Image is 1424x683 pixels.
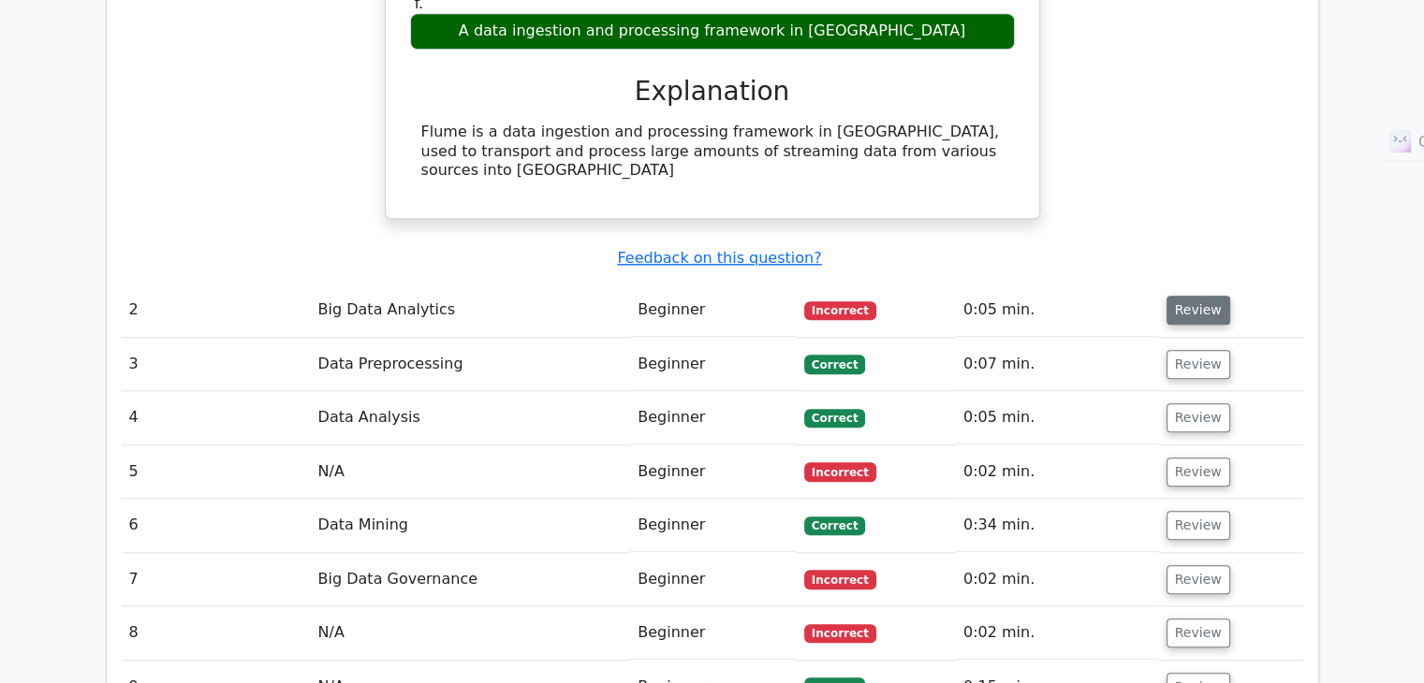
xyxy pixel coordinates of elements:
[804,462,876,481] span: Incorrect
[630,391,797,444] td: Beginner
[311,338,631,391] td: Data Preprocessing
[1167,618,1230,647] button: Review
[122,553,311,606] td: 7
[630,553,797,606] td: Beginner
[1167,458,1230,487] button: Review
[804,624,876,643] span: Incorrect
[1167,511,1230,540] button: Review
[122,391,311,444] td: 4
[410,13,1015,50] div: A data ingestion and processing framework in [GEOGRAPHIC_DATA]
[804,301,876,320] span: Incorrect
[804,570,876,589] span: Incorrect
[122,606,311,660] td: 8
[804,409,865,428] span: Correct
[311,606,631,660] td: N/A
[122,283,311,337] td: 2
[122,499,311,552] td: 6
[311,553,631,606] td: Big Data Governance
[956,283,1159,337] td: 0:05 min.
[421,123,1004,181] div: Flume is a data ingestion and processing framework in [GEOGRAPHIC_DATA], used to transport and pr...
[630,606,797,660] td: Beginner
[311,445,631,499] td: N/A
[421,76,1004,108] h3: Explanation
[311,283,631,337] td: Big Data Analytics
[122,338,311,391] td: 3
[956,606,1159,660] td: 0:02 min.
[1167,565,1230,594] button: Review
[956,445,1159,499] td: 0:02 min.
[804,355,865,373] span: Correct
[630,445,797,499] td: Beginner
[1167,350,1230,379] button: Review
[956,553,1159,606] td: 0:02 min.
[630,338,797,391] td: Beginner
[122,445,311,499] td: 5
[630,499,797,552] td: Beginner
[956,391,1159,444] td: 0:05 min.
[1167,296,1230,325] button: Review
[956,499,1159,552] td: 0:34 min.
[311,391,631,444] td: Data Analysis
[1167,403,1230,432] button: Review
[630,283,797,337] td: Beginner
[956,338,1159,391] td: 0:07 min.
[804,516,865,535] span: Correct
[311,499,631,552] td: Data Mining
[617,249,821,267] a: Feedback on this question?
